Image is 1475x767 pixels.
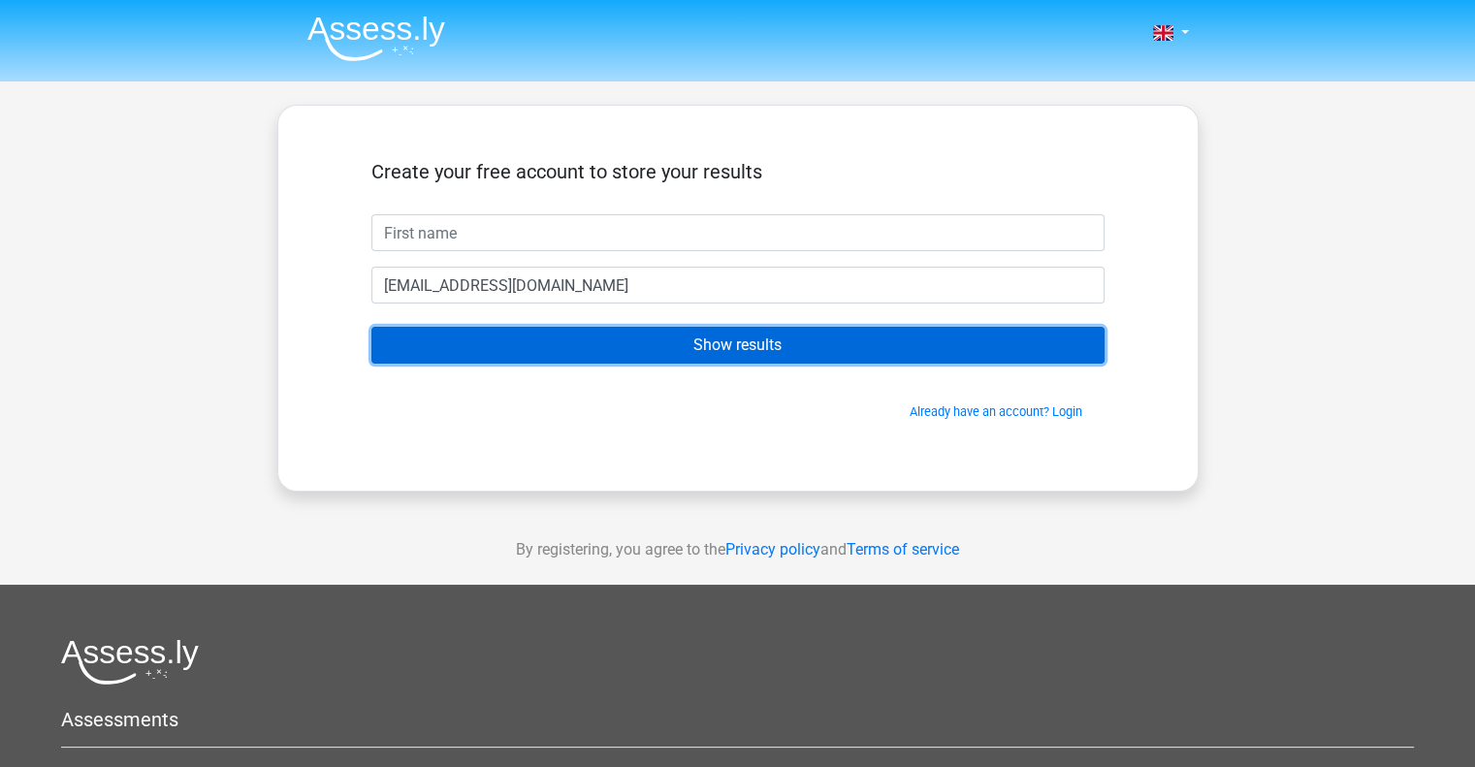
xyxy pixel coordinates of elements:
[371,327,1105,364] input: Show results
[61,708,1414,731] h5: Assessments
[910,404,1082,419] a: Already have an account? Login
[371,267,1105,304] input: Email
[725,540,820,559] a: Privacy policy
[847,540,959,559] a: Terms of service
[371,214,1105,251] input: First name
[61,639,199,685] img: Assessly logo
[307,16,445,61] img: Assessly
[371,160,1105,183] h5: Create your free account to store your results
